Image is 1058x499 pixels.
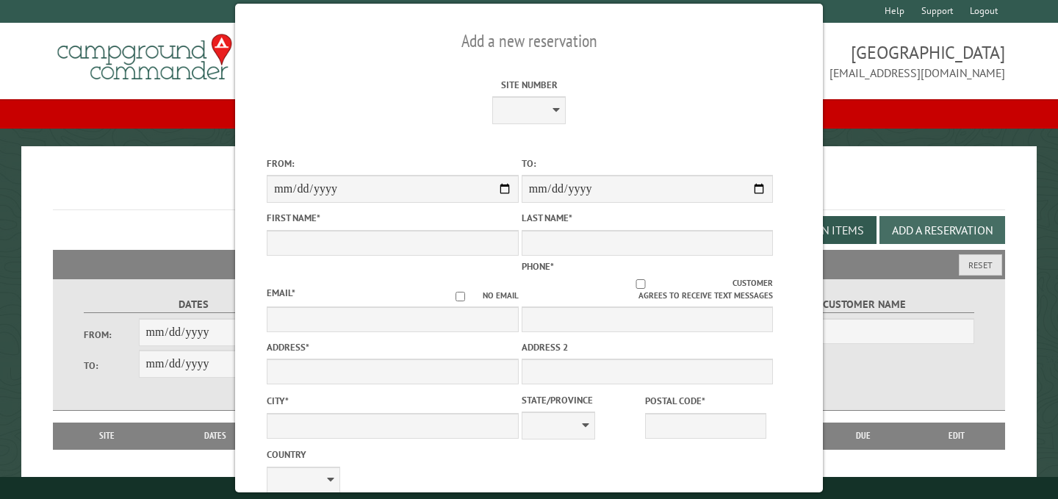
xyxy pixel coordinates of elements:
[403,78,655,92] label: Site Number
[522,260,554,273] label: Phone
[267,448,519,462] label: Country
[549,279,733,289] input: Customer agrees to receive text messages
[438,292,483,301] input: No email
[267,211,519,225] label: First Name
[267,394,519,408] label: City
[267,157,519,170] label: From:
[84,359,139,373] label: To:
[84,296,303,313] label: Dates
[84,328,139,342] label: From:
[755,296,974,313] label: Customer Name
[522,211,774,225] label: Last Name
[154,423,276,449] th: Dates
[959,254,1002,276] button: Reset
[522,340,774,354] label: Address 2
[60,423,154,449] th: Site
[267,340,519,354] label: Address
[908,423,1005,449] th: Edit
[53,170,1005,210] h1: Reservations
[645,394,766,408] label: Postal Code
[267,287,295,299] label: Email
[53,250,1005,278] h2: Filters
[522,277,774,302] label: Customer agrees to receive text messages
[438,290,519,302] label: No email
[53,29,237,86] img: Campground Commander
[818,423,909,449] th: Due
[879,216,1005,244] button: Add a Reservation
[267,27,791,55] h2: Add a new reservation
[522,393,642,407] label: State/Province
[522,157,774,170] label: To:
